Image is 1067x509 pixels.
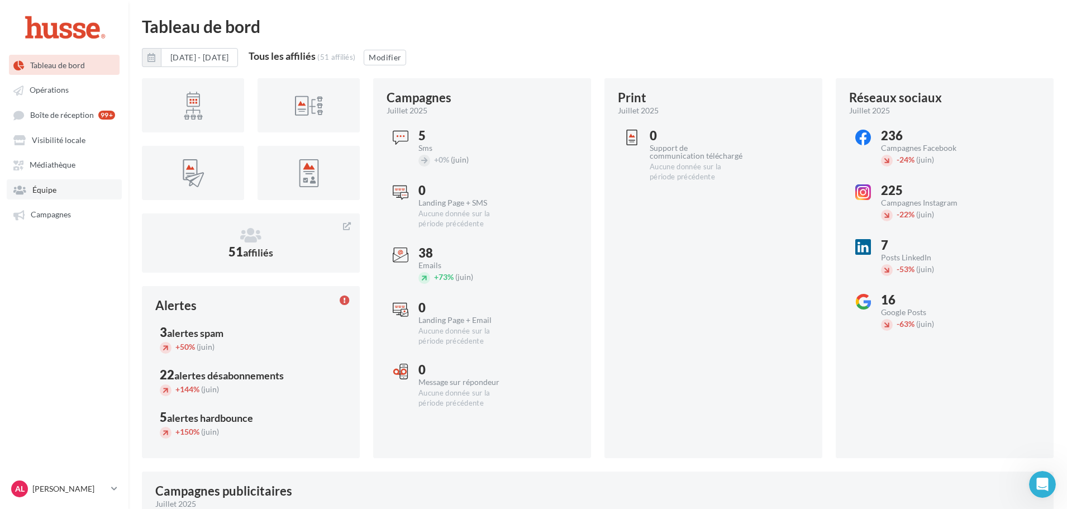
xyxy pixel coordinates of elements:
[849,105,890,116] span: juillet 2025
[897,155,914,164] span: 24%
[160,326,342,339] div: 3
[160,369,342,381] div: 22
[7,130,122,150] a: Visibilité locale
[175,342,195,351] span: 50%
[243,246,273,259] span: affiliés
[32,135,85,145] span: Visibilité locale
[650,162,743,182] div: Aucune donnée sur la période précédente
[201,427,219,436] span: (juin)
[897,319,914,329] span: 63%
[7,204,122,224] a: Campagnes
[7,104,122,125] a: Boîte de réception 99+
[167,328,223,338] div: alertes spam
[897,264,914,274] span: 53%
[434,155,449,164] span: 0%
[30,85,69,95] span: Opérations
[7,55,122,75] a: Tableau de bord
[9,478,120,500] a: AL [PERSON_NAME]
[418,316,512,324] div: Landing Page + Email
[249,51,316,61] div: Tous les affiliés
[897,264,899,274] span: -
[881,308,974,316] div: Google Posts
[387,105,427,116] span: juillet 2025
[175,342,180,351] span: +
[7,79,122,99] a: Opérations
[916,155,934,164] span: (juin)
[650,130,743,142] div: 0
[418,199,512,207] div: Landing Page + SMS
[160,411,342,424] div: 5
[881,144,974,152] div: Campagnes Facebook
[98,111,115,120] div: 99+
[418,184,512,197] div: 0
[175,427,180,436] span: +
[881,294,974,306] div: 16
[30,110,94,120] span: Boîte de réception
[881,199,974,207] div: Campagnes Instagram
[228,244,273,259] span: 51
[881,130,974,142] div: 236
[418,364,512,376] div: 0
[387,92,451,104] div: Campagnes
[881,184,974,197] div: 225
[175,384,199,394] span: 144%
[175,427,199,436] span: 150%
[881,254,974,261] div: Posts LinkedIn
[142,48,238,67] button: [DATE] - [DATE]
[31,210,71,220] span: Campagnes
[7,179,122,199] a: Équipe
[364,50,406,65] button: Modifier
[897,319,899,329] span: -
[618,105,659,116] span: juillet 2025
[418,261,512,269] div: Emails
[897,155,899,164] span: -
[650,144,743,160] div: Support de communication téléchargé
[7,154,122,174] a: Médiathèque
[897,210,914,219] span: 22%
[418,130,512,142] div: 5
[32,483,107,494] p: [PERSON_NAME]
[451,155,469,164] span: (juin)
[455,272,473,282] span: (juin)
[618,92,646,104] div: Print
[881,239,974,251] div: 7
[897,210,899,219] span: -
[418,247,512,259] div: 38
[30,60,85,70] span: Tableau de bord
[418,209,512,229] div: Aucune donnée sur la période précédente
[174,370,284,380] div: alertes désabonnements
[15,483,25,494] span: AL
[916,319,934,329] span: (juin)
[317,53,355,61] div: (51 affiliés)
[849,92,942,104] div: Réseaux sociaux
[201,384,219,394] span: (juin)
[418,144,512,152] div: Sms
[175,384,180,394] span: +
[30,160,75,170] span: Médiathèque
[916,264,934,274] span: (juin)
[1029,471,1056,498] iframe: Intercom live chat
[142,18,1054,35] div: Tableau de bord
[167,413,253,423] div: alertes hardbounce
[434,272,439,282] span: +
[418,302,512,314] div: 0
[418,388,512,408] div: Aucune donnée sur la période précédente
[161,48,238,67] button: [DATE] - [DATE]
[418,378,512,386] div: Message sur répondeur
[155,485,292,497] div: Campagnes publicitaires
[197,342,215,351] span: (juin)
[32,185,56,194] span: Équipe
[916,210,934,219] span: (juin)
[418,326,512,346] div: Aucune donnée sur la période précédente
[155,299,197,312] div: Alertes
[434,272,454,282] span: 73%
[434,155,439,164] span: +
